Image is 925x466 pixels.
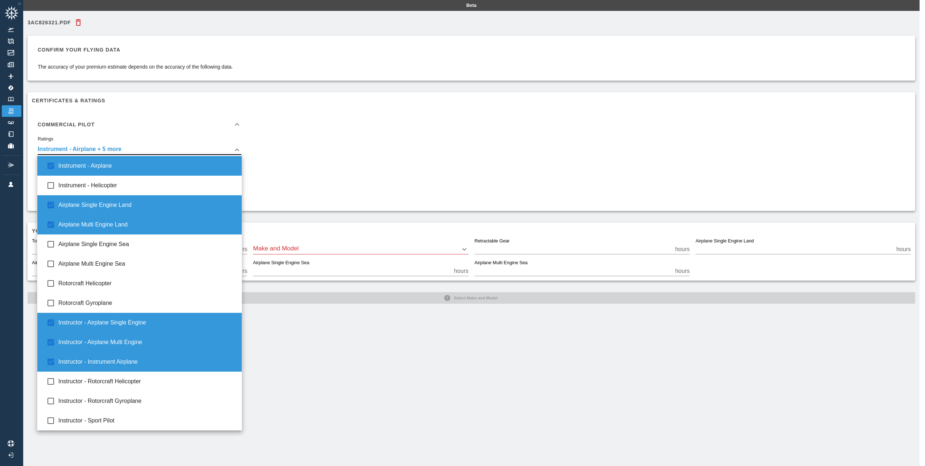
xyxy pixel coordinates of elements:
span: Airplane Multi Engine Land [58,220,236,229]
span: Instructor - Rotorcraft Helicopter [58,377,236,386]
span: Rotorcraft Gyroplane [58,299,236,307]
span: Airplane Multi Engine Sea [58,259,236,268]
span: Instructor - Rotorcraft Gyroplane [58,397,236,405]
span: Airplane Single Engine Land [58,201,236,209]
span: Rotorcraft Helicopter [58,279,236,288]
span: Instrument - Airplane [58,162,236,170]
span: Instructor - Sport Pilot [58,416,236,425]
span: Instrument - Helicopter [58,181,236,190]
span: Airplane Single Engine Sea [58,240,236,249]
span: Instructor - Instrument Airplane [58,357,236,366]
span: Instructor - Airplane Multi Engine [58,338,236,347]
span: Instructor - Airplane Single Engine [58,318,236,327]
